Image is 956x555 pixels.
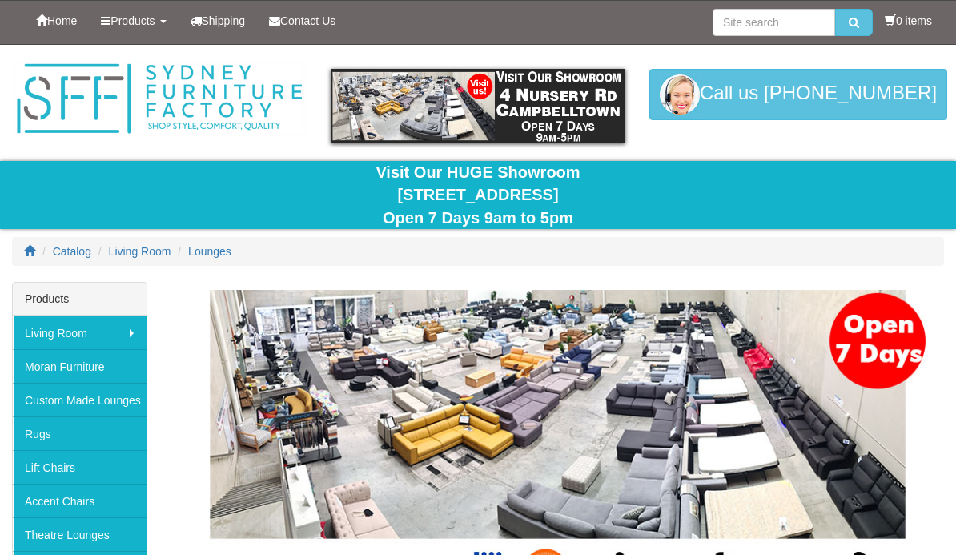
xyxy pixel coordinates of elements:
[13,316,147,349] a: Living Room
[179,1,258,41] a: Shipping
[12,61,307,137] img: Sydney Furniture Factory
[331,69,625,143] img: showroom.gif
[280,14,335,27] span: Contact Us
[13,349,147,383] a: Moran Furniture
[47,14,77,27] span: Home
[257,1,347,41] a: Contact Us
[13,517,147,551] a: Theatre Lounges
[13,450,147,484] a: Lift Chairs
[13,383,147,416] a: Custom Made Lounges
[188,245,231,258] a: Lounges
[13,283,147,316] div: Products
[202,14,246,27] span: Shipping
[13,416,147,450] a: Rugs
[89,1,178,41] a: Products
[885,13,932,29] li: 0 items
[109,245,171,258] a: Living Room
[24,1,89,41] a: Home
[12,161,944,230] div: Visit Our HUGE Showroom [STREET_ADDRESS] Open 7 Days 9am to 5pm
[110,14,155,27] span: Products
[13,484,147,517] a: Accent Chairs
[713,9,835,36] input: Site search
[53,245,91,258] a: Catalog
